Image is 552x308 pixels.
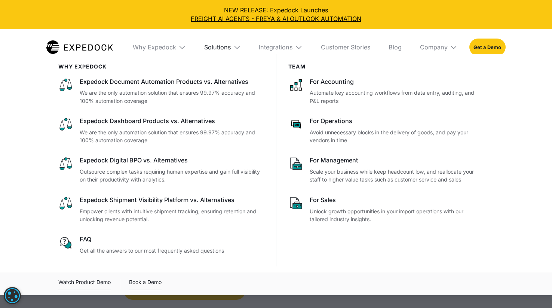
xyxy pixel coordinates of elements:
[58,196,264,223] a: Expedock Shipment Visibility Platform vs. AlternativesEmpower clients with intuitive shipment tra...
[58,117,264,144] a: Expedock Dashboard Products vs. AlternativesWe are the only automation solution that ensures 99.9...
[80,235,264,244] div: FAQ
[129,278,162,290] a: Book a Demo
[80,168,264,183] p: Outsource complex tasks requiring human expertise and gain full visibility on their productivity ...
[288,117,481,144] a: For OperationsAvoid unnecessary blocks in the delivery of goods, and pay your vendors in time
[310,128,482,144] p: Avoid unnecessary blocks in the delivery of goods, and pay your vendors in time
[80,247,264,254] p: Get all the answers to our most frequently asked questions
[58,278,111,290] div: Watch Product Demo
[80,207,264,223] p: Empower clients with intuitive shipment tracking, ensuring retention and unlocking revenue potent...
[310,207,482,223] p: Unlock growth opportunities in your import operations with our tailored industry insights.
[80,89,264,104] p: We are the only automation solution that ensures 99.97% accuracy and 100% automation coverage
[315,29,377,65] a: Customer Stories
[310,156,482,165] div: For Management
[310,89,482,104] p: Automate key accounting workflows from data entry, auditing, and P&L reports
[469,39,506,56] a: Get a Demo
[80,128,264,144] p: We are the only automation solution that ensures 99.97% accuracy and 100% automation coverage
[253,29,309,65] div: Integrations
[204,43,231,51] div: Solutions
[198,29,246,65] div: Solutions
[58,64,264,70] div: WHy Expedock
[288,196,481,223] a: For SalesUnlock growth opportunities in your import operations with our tailored industry insights.
[288,156,481,183] a: For ManagementScale your business while keep headcount low, and reallocate your staff to higher v...
[6,6,546,23] div: NEW RELEASE: Expedock Launches
[288,64,481,70] div: Team
[310,77,482,86] div: For Accounting
[383,29,408,65] a: Blog
[6,15,546,23] a: FREIGHT AI AGENTS - FREYA & AI OUTLOOK AUTOMATION
[288,77,481,105] a: For AccountingAutomate key accounting workflows from data entry, auditing, and P&L reports
[414,29,463,65] div: Company
[58,235,264,254] a: FAQGet all the answers to our most frequently asked questions
[310,117,482,125] div: For Operations
[58,77,264,105] a: Expedock Document Automation Products vs. AlternativesWe are the only automation solution that en...
[310,168,482,183] p: Scale your business while keep headcount low, and reallocate your staff to higher value tasks suc...
[80,117,264,125] div: Expedock Dashboard Products vs. Alternatives
[58,156,264,183] a: Expedock Digital BPO vs. AlternativesOutsource complex tasks requiring human expertise and gain f...
[80,77,264,86] div: Expedock Document Automation Products vs. Alternatives
[133,43,176,51] div: Why Expedock
[259,43,293,51] div: Integrations
[58,278,111,290] a: open lightbox
[80,196,264,204] div: Expedock Shipment Visibility Platform vs. Alternatives
[127,29,192,65] div: Why Expedock
[310,196,482,204] div: For Sales
[420,43,448,51] div: Company
[80,156,264,165] div: Expedock Digital BPO vs. Alternatives
[424,227,552,308] iframe: Chat Widget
